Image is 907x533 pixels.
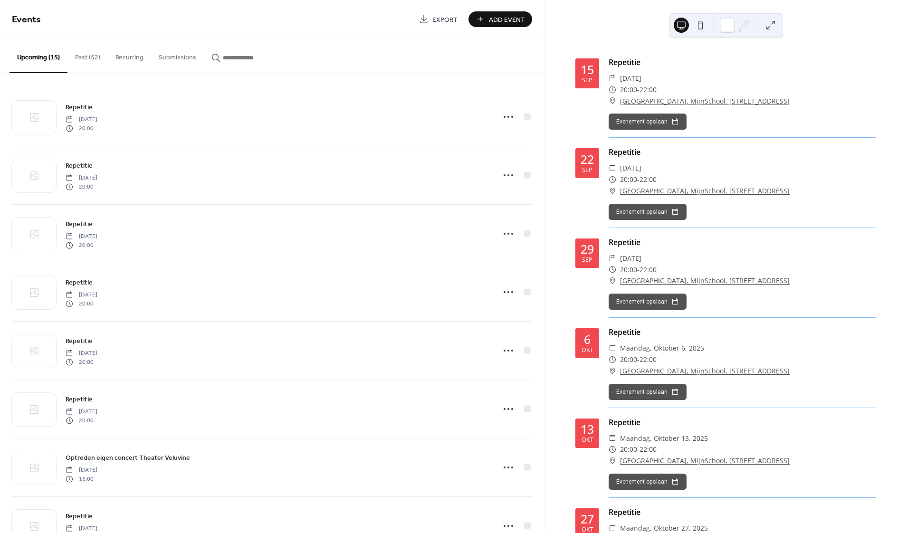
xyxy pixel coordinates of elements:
[609,162,616,174] div: ​
[637,264,640,276] span: -
[640,354,657,365] span: 22:00
[581,243,594,255] div: 29
[620,264,637,276] span: 20:00
[66,115,97,124] span: [DATE]
[609,237,876,248] div: Repetitie
[620,275,790,286] a: [GEOGRAPHIC_DATA], MijnSchool, [STREET_ADDRESS]
[66,358,97,366] span: 20:00
[620,162,641,174] span: [DATE]
[609,185,616,197] div: ​
[66,452,190,463] a: Optreden eigen concert Theater Veluvine
[609,506,876,518] div: Repetitie
[66,408,97,416] span: [DATE]
[609,326,876,338] div: Repetitie
[66,219,93,229] a: Repetitie
[640,264,657,276] span: 22:00
[637,444,640,455] span: -
[609,433,616,444] div: ​
[582,167,592,173] div: sep
[66,299,97,308] span: 20:00
[10,38,67,73] button: Upcoming (15)
[640,444,657,455] span: 22:00
[620,343,704,354] span: maandag, oktober 6, 2025
[609,384,687,400] button: Evenement opslaan
[12,10,41,29] span: Events
[609,455,616,466] div: ​
[581,423,594,435] div: 13
[66,336,93,346] span: Repetitie
[66,395,93,405] span: Repetitie
[66,219,93,229] span: Repetitie
[151,38,204,72] button: Submissions
[640,84,657,95] span: 22:00
[432,15,458,25] span: Export
[609,444,616,455] div: ​
[66,466,97,475] span: [DATE]
[609,264,616,276] div: ​
[640,174,657,185] span: 22:00
[620,253,641,264] span: [DATE]
[66,524,97,533] span: [DATE]
[637,84,640,95] span: -
[620,73,641,84] span: [DATE]
[609,73,616,84] div: ​
[108,38,151,72] button: Recurring
[620,455,790,466] a: [GEOGRAPHIC_DATA], MijnSchool, [STREET_ADDRESS]
[66,475,97,483] span: 16:00
[609,343,616,354] div: ​
[609,114,687,130] button: Evenement opslaan
[620,354,637,365] span: 20:00
[412,11,465,27] a: Export
[582,527,593,533] div: okt
[620,433,708,444] span: maandag, oktober 13, 2025
[609,294,687,310] button: Evenement opslaan
[66,453,190,463] span: Optreden eigen concert Theater Veluvine
[66,182,97,191] span: 20:00
[609,354,616,365] div: ​
[66,335,93,346] a: Repetitie
[66,160,93,171] a: Repetitie
[582,77,592,84] div: sep
[582,257,592,263] div: sep
[66,291,97,299] span: [DATE]
[67,38,108,72] button: Past (52)
[609,365,616,377] div: ​
[609,275,616,286] div: ​
[66,277,93,288] a: Repetitie
[581,513,594,525] div: 27
[620,185,790,197] a: [GEOGRAPHIC_DATA], MijnSchool, [STREET_ADDRESS]
[620,84,637,95] span: 20:00
[66,511,93,522] a: Repetitie
[620,174,637,185] span: 20:00
[582,347,593,353] div: okt
[66,103,93,113] span: Repetitie
[581,64,594,76] div: 15
[66,102,93,113] a: Repetitie
[66,232,97,241] span: [DATE]
[609,84,616,95] div: ​
[468,11,532,27] button: Add Event
[609,204,687,220] button: Evenement opslaan
[66,124,97,133] span: 20:00
[609,174,616,185] div: ​
[609,57,876,68] div: Repetitie
[609,146,876,158] div: Repetitie
[66,394,93,405] a: Repetitie
[620,95,790,107] a: [GEOGRAPHIC_DATA], MijnSchool, [STREET_ADDRESS]
[584,333,591,345] div: 6
[609,417,876,428] div: Repetitie
[66,416,97,425] span: 20:00
[637,174,640,185] span: -
[620,365,790,377] a: [GEOGRAPHIC_DATA], MijnSchool, [STREET_ADDRESS]
[582,437,593,443] div: okt
[66,161,93,171] span: Repetitie
[581,153,594,165] div: 22
[66,241,97,249] span: 20:00
[489,15,525,25] span: Add Event
[609,253,616,264] div: ​
[637,354,640,365] span: -
[66,174,97,182] span: [DATE]
[620,444,637,455] span: 20:00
